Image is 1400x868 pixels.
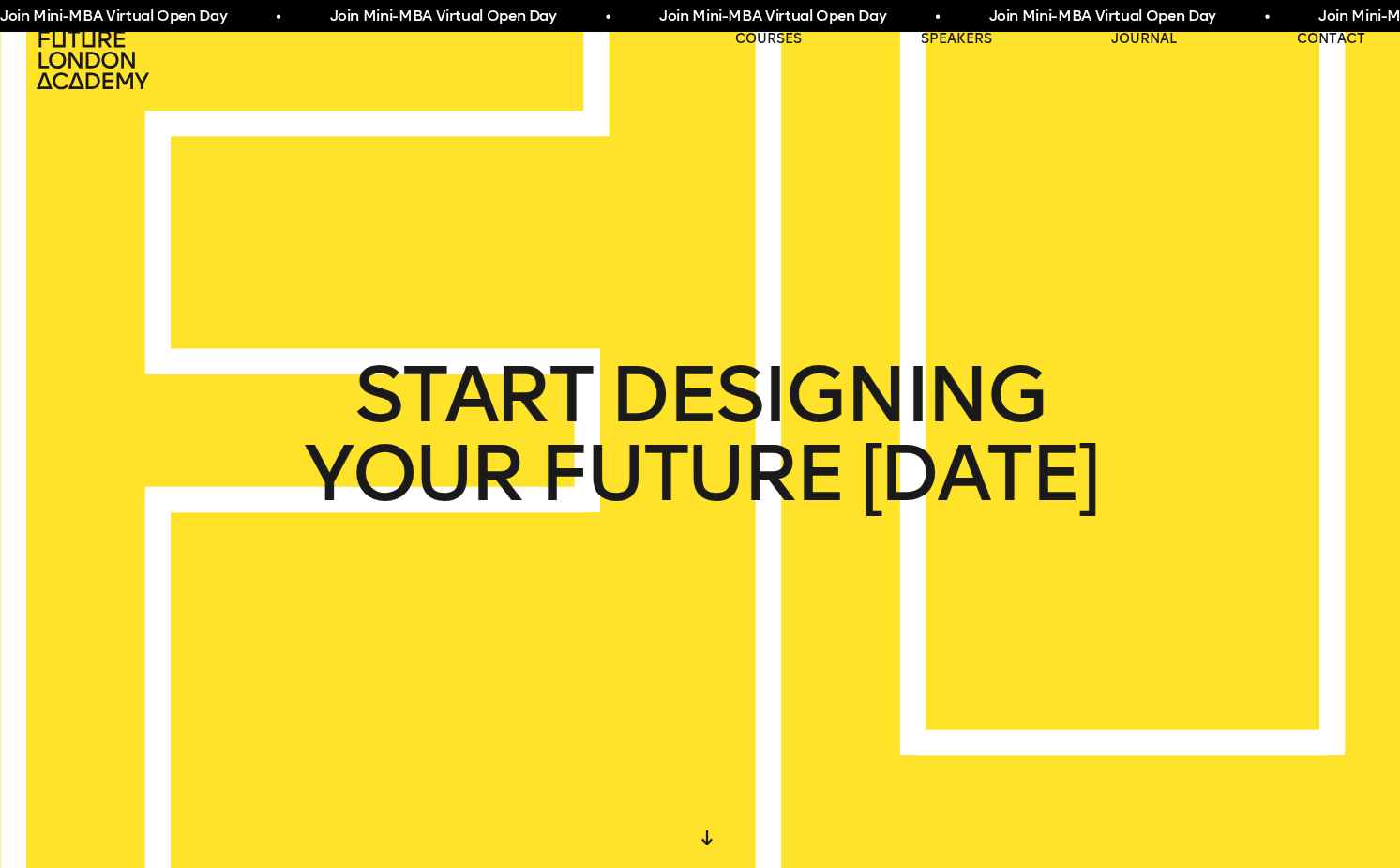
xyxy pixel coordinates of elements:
span: • [276,6,280,28]
span: FUTURE [538,434,843,513]
span: DESIGNING [609,356,1046,434]
a: journal [1111,30,1177,49]
span: YOUR [303,434,521,513]
span: • [606,6,610,28]
span: [DATE] [860,434,1096,513]
span: START [354,356,592,434]
a: courses [735,30,802,49]
span: • [1265,6,1270,28]
span: • [935,6,940,28]
a: speakers [921,30,992,49]
a: contact [1297,30,1365,49]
